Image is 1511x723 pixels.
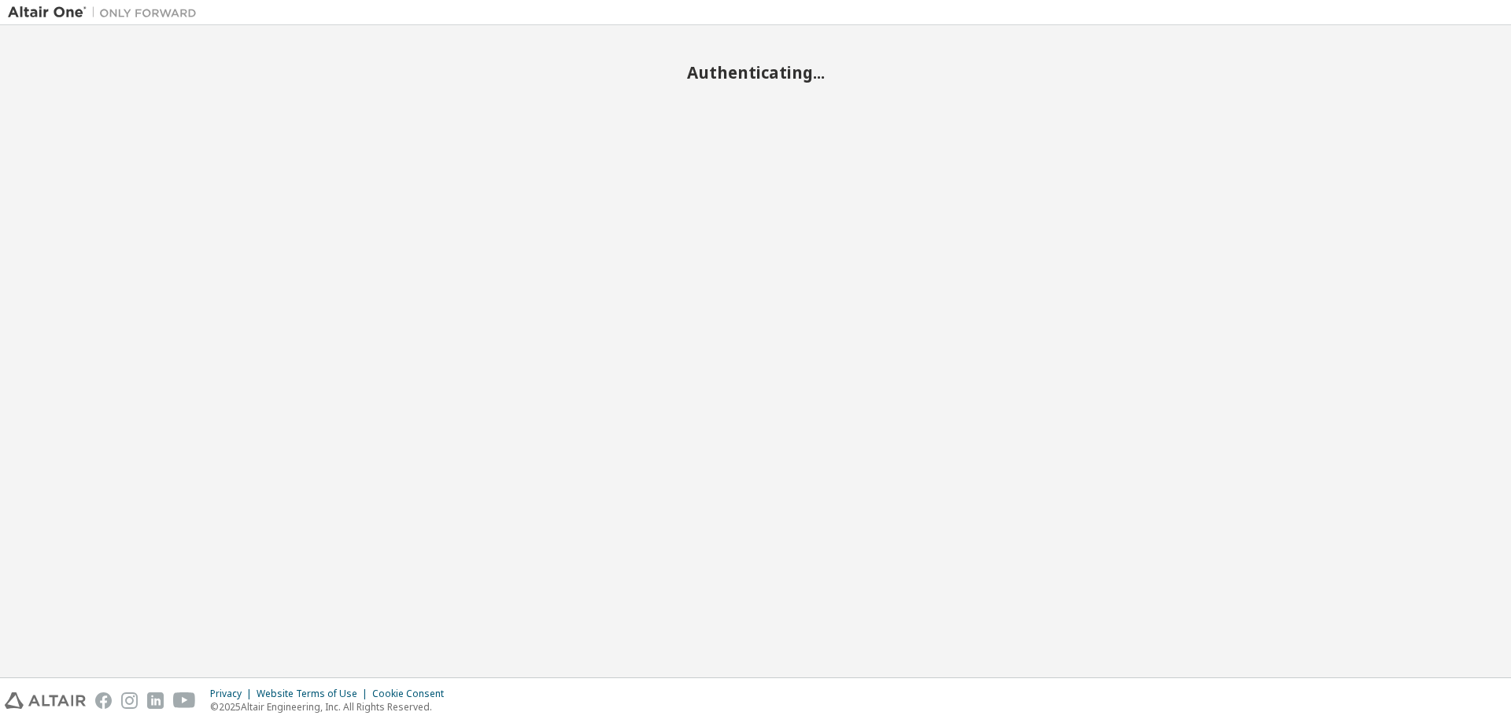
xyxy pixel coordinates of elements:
div: Cookie Consent [372,688,453,700]
img: Altair One [8,5,205,20]
div: Privacy [210,688,257,700]
div: Website Terms of Use [257,688,372,700]
img: altair_logo.svg [5,692,86,709]
p: © 2025 Altair Engineering, Inc. All Rights Reserved. [210,700,453,714]
img: youtube.svg [173,692,196,709]
img: linkedin.svg [147,692,164,709]
img: instagram.svg [121,692,138,709]
h2: Authenticating... [8,62,1503,83]
img: facebook.svg [95,692,112,709]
